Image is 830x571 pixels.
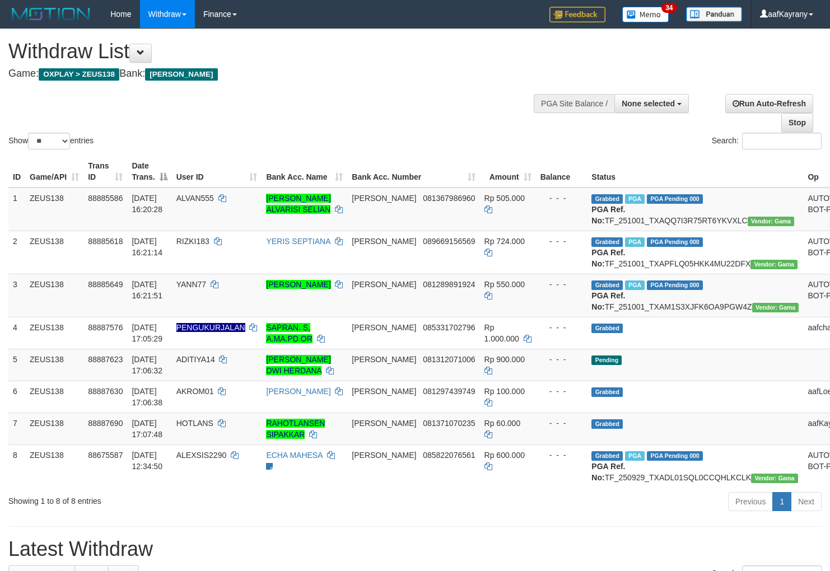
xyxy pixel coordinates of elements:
[132,280,162,300] span: [DATE] 16:21:51
[423,387,475,396] span: Copy 081297439749 to clipboard
[587,444,803,488] td: TF_250929_TXADL01SQL0CCQHLKCLK
[587,274,803,317] td: TF_251001_TXAM1S3XJFK6OA9PGW4Z
[625,280,645,290] span: Marked by aafanarl
[25,188,83,231] td: ZEUS138
[536,156,587,188] th: Balance
[423,323,475,332] span: Copy 085331702796 to clipboard
[661,3,677,13] span: 34
[88,194,123,203] span: 88885586
[88,451,123,460] span: 88675587
[591,451,623,461] span: Grabbed
[25,444,83,488] td: ZEUS138
[625,451,645,461] span: Marked by aafpengsreynich
[8,6,94,22] img: MOTION_logo.png
[266,451,322,460] a: ECHA MAHESA
[540,279,583,290] div: - - -
[647,237,703,247] span: PGA Pending
[751,474,798,483] span: Vendor URL: https://trx31.1velocity.biz
[591,194,623,204] span: Grabbed
[352,387,416,396] span: [PERSON_NAME]
[540,354,583,365] div: - - -
[266,355,330,375] a: [PERSON_NAME] DWI HERDANA
[176,280,206,289] span: YANN77
[352,451,416,460] span: [PERSON_NAME]
[25,413,83,444] td: ZEUS138
[686,7,742,22] img: panduan.png
[132,194,162,214] span: [DATE] 16:20:28
[484,194,525,203] span: Rp 505.000
[540,386,583,397] div: - - -
[728,492,773,511] a: Previous
[540,322,583,333] div: - - -
[625,194,645,204] span: Marked by aafanarl
[145,68,217,81] span: [PERSON_NAME]
[88,355,123,364] span: 88887623
[25,156,83,188] th: Game/API: activate to sort column ascending
[591,324,623,333] span: Grabbed
[176,387,214,396] span: AKROM01
[484,387,525,396] span: Rp 100.000
[591,355,622,365] span: Pending
[176,355,215,364] span: ADITIYA14
[28,133,70,149] select: Showentries
[8,317,25,349] td: 4
[8,349,25,381] td: 5
[591,237,623,247] span: Grabbed
[484,323,519,343] span: Rp 1.000.000
[83,156,127,188] th: Trans ID: activate to sort column ascending
[540,236,583,247] div: - - -
[88,387,123,396] span: 88887630
[591,462,625,482] b: PGA Ref. No:
[712,133,822,149] label: Search:
[772,492,791,511] a: 1
[266,323,312,343] a: SAPRAN. S, A.MA.PD.OR
[262,156,347,188] th: Bank Acc. Name: activate to sort column ascending
[176,323,245,332] span: Nama rekening ada tanda titik/strip, harap diedit
[591,280,623,290] span: Grabbed
[25,317,83,349] td: ZEUS138
[484,355,525,364] span: Rp 900.000
[25,381,83,413] td: ZEUS138
[8,40,542,63] h1: Withdraw List
[8,231,25,274] td: 2
[172,156,262,188] th: User ID: activate to sort column ascending
[540,418,583,429] div: - - -
[352,280,416,289] span: [PERSON_NAME]
[647,194,703,204] span: PGA Pending
[8,274,25,317] td: 3
[587,156,803,188] th: Status
[8,491,338,507] div: Showing 1 to 8 of 8 entries
[266,237,330,246] a: YERIS SEPTIANA
[781,113,813,132] a: Stop
[423,355,475,364] span: Copy 081312071006 to clipboard
[622,7,669,22] img: Button%20Memo.svg
[484,237,525,246] span: Rp 724.000
[8,133,94,149] label: Show entries
[484,280,525,289] span: Rp 550.000
[8,413,25,444] td: 7
[423,194,475,203] span: Copy 081367986960 to clipboard
[266,419,325,439] a: RAHOTLANSEN SIPAKKAR
[352,194,416,203] span: [PERSON_NAME]
[423,237,475,246] span: Copy 089669156569 to clipboard
[8,381,25,413] td: 6
[591,291,625,311] b: PGA Ref. No:
[266,194,330,214] a: [PERSON_NAME] ALVARISI SELIAN
[423,419,475,428] span: Copy 081371070235 to clipboard
[88,323,123,332] span: 88887576
[587,188,803,231] td: TF_251001_TXAQQ7I3R75RT6YKVXLC
[132,419,162,439] span: [DATE] 17:07:48
[591,248,625,268] b: PGA Ref. No:
[791,492,822,511] a: Next
[8,68,542,79] h4: Game: Bank:
[266,387,330,396] a: [PERSON_NAME]
[549,7,605,22] img: Feedback.jpg
[25,349,83,381] td: ZEUS138
[480,156,536,188] th: Amount: activate to sort column ascending
[39,68,119,81] span: OXPLAY > ZEUS138
[484,419,521,428] span: Rp 60.000
[750,260,798,269] span: Vendor URL: https://trx31.1velocity.biz
[266,280,330,289] a: [PERSON_NAME]
[132,237,162,257] span: [DATE] 16:21:14
[647,280,703,290] span: PGA Pending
